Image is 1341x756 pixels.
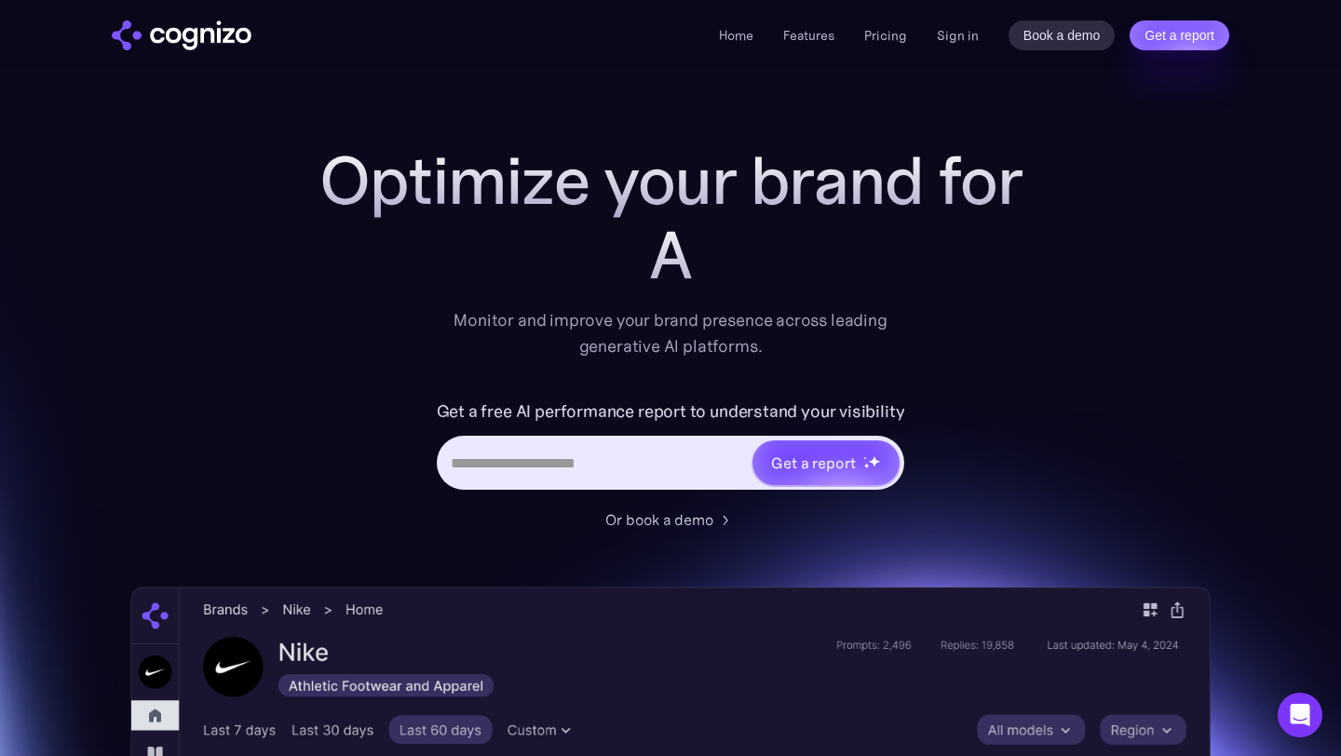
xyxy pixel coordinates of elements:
label: Get a free AI performance report to understand your visibility [437,397,905,426]
a: Get a report [1130,20,1229,50]
h1: Optimize your brand for [298,143,1043,218]
div: Open Intercom Messenger [1278,693,1322,737]
a: home [112,20,251,50]
a: Book a demo [1009,20,1116,50]
img: star [863,456,866,459]
div: Get a report [771,452,855,474]
img: star [863,463,870,469]
a: Or book a demo [605,508,736,531]
a: Home [719,27,753,44]
img: cognizo logo [112,20,251,50]
a: Sign in [937,24,979,47]
div: Or book a demo [605,508,713,531]
a: Get a reportstarstarstar [751,439,901,487]
div: A [298,218,1043,292]
img: star [868,455,880,467]
a: Pricing [864,27,907,44]
form: Hero URL Input Form [437,397,905,499]
a: Features [783,27,834,44]
div: Monitor and improve your brand presence across leading generative AI platforms. [441,307,900,359]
